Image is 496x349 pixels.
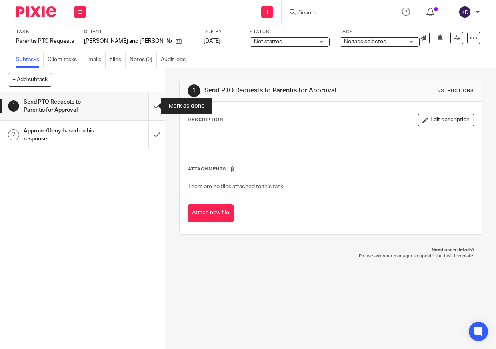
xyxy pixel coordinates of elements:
[187,247,474,253] p: Need more details?
[204,29,240,35] label: Due by
[344,39,386,44] span: No tags selected
[188,167,226,171] span: Attachments
[8,73,52,86] button: + Add subtask
[187,253,474,259] p: Please ask your manager to update the task template.
[254,39,282,44] span: Not started
[188,117,223,123] p: Description
[8,129,19,140] div: 2
[161,52,190,68] a: Audit logs
[204,38,220,44] span: [DATE]
[84,37,172,45] p: [PERSON_NAME] and [PERSON_NAME]
[298,10,370,17] input: Search
[16,37,74,45] div: Parentis PTO Requests
[436,88,474,94] div: Instructions
[418,114,474,126] button: Edit description
[458,6,471,18] img: svg%3E
[85,52,106,68] a: Emails
[188,204,234,222] button: Attach new file
[130,52,157,68] a: Notes (0)
[16,29,74,35] label: Task
[110,52,126,68] a: Files
[24,125,102,145] h1: Approve/Deny based on his response
[188,84,200,97] div: 1
[250,29,330,35] label: Status
[340,29,420,35] label: Tags
[204,86,348,95] h1: Send PTO Requests to Parentis for Approval
[48,52,81,68] a: Client tasks
[24,96,102,116] h1: Send PTO Requests to Parentis for Approval
[16,6,56,17] img: Pixie
[16,52,44,68] a: Subtasks
[84,29,194,35] label: Client
[8,100,19,112] div: 1
[188,184,284,189] span: There are no files attached to this task.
